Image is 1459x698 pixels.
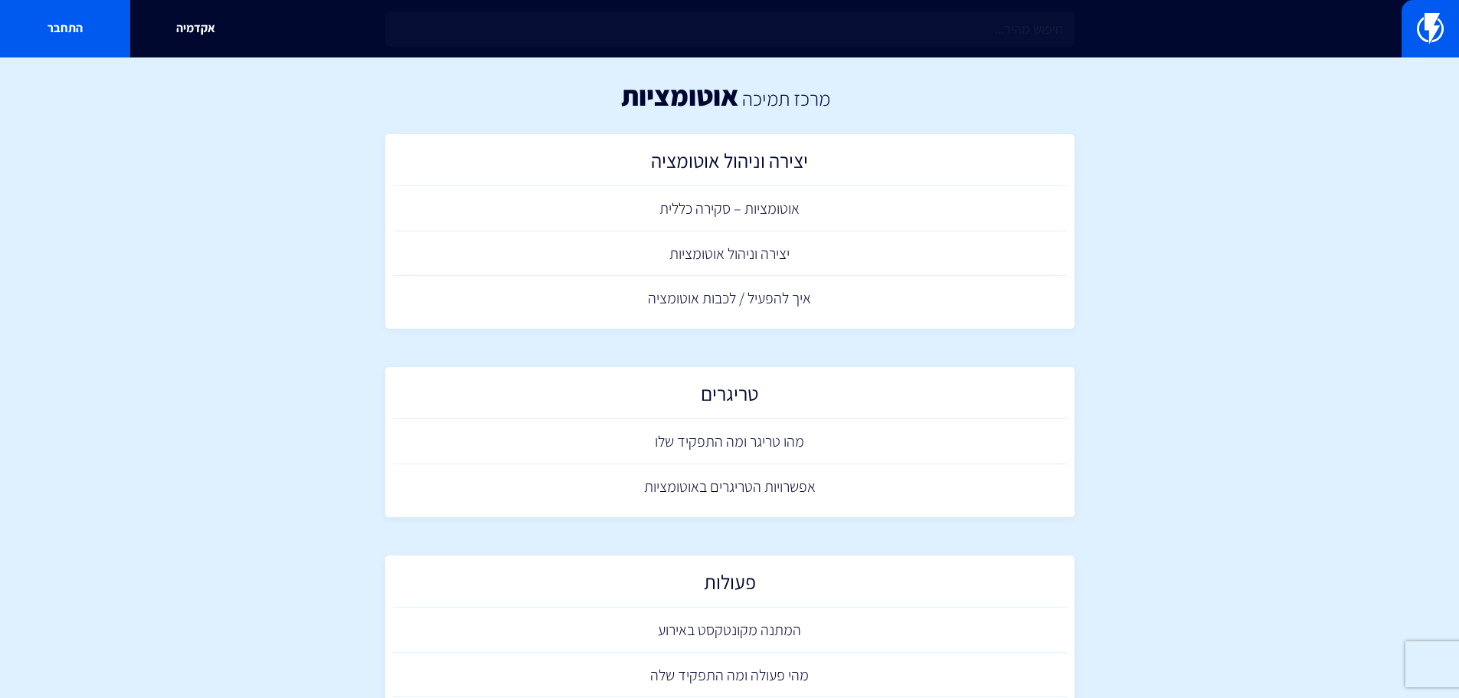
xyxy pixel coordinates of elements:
[393,142,1067,187] a: יצירה וניהול אוטומציה
[393,653,1067,698] a: מהי פעולה ומה התפקיד שלה
[385,11,1075,47] input: חיפוש מהיר...
[401,571,1059,601] h2: פעולות
[393,375,1067,420] a: טריגרים
[393,419,1067,464] a: מהו טריגר ומה התפקיד שלו
[621,80,738,111] h1: אוטומציות
[393,464,1067,510] a: אפשרויות הטריגרים באוטומציות
[401,382,1059,412] h2: טריגרים
[401,149,1059,179] h2: יצירה וניהול אוטומציה
[393,563,1067,608] a: פעולות
[393,231,1067,277] a: יצירה וניהול אוטומציות
[393,276,1067,321] a: איך להפעיל / לכבות אוטומציה
[393,186,1067,231] a: אוטומציות – סקירה כללית
[393,608,1067,653] a: המתנה מקונטקסט באירוע
[742,85,830,111] a: מרכז תמיכה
